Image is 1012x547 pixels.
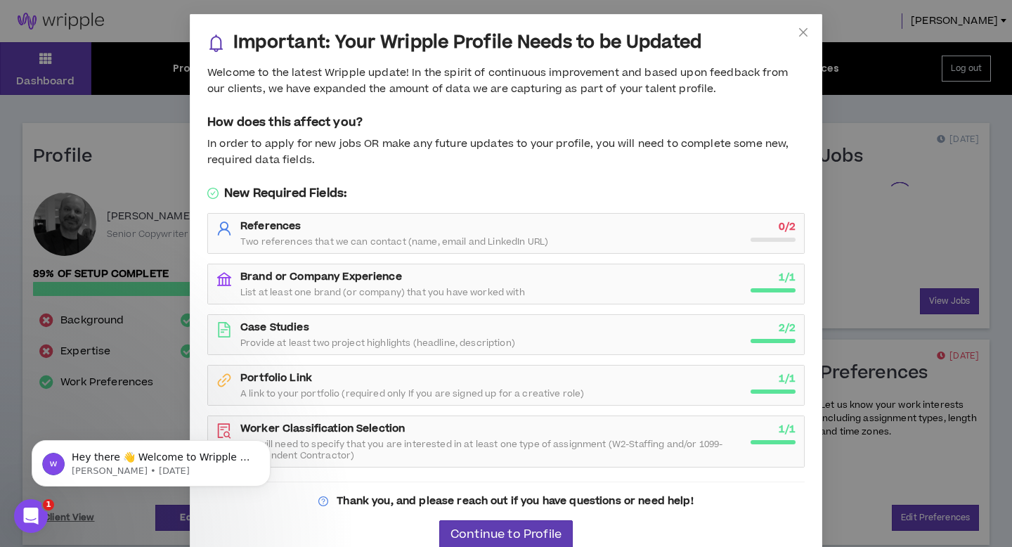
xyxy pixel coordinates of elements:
[207,34,225,52] span: bell
[779,270,796,285] strong: 1 / 1
[216,373,232,388] span: link
[207,65,805,97] div: Welcome to the latest Wripple update! In the spirit of continuous improvement and based upon feed...
[43,499,54,510] span: 1
[779,371,796,386] strong: 1 / 1
[240,219,301,233] strong: References
[240,421,405,436] strong: Worker Classification Selection
[779,219,796,234] strong: 0 / 2
[240,337,515,349] span: Provide at least two project highlights (headline, description)
[216,221,232,236] span: user
[207,114,805,131] h5: How does this affect you?
[14,499,48,533] iframe: Intercom live chat
[450,528,562,541] span: Continue to Profile
[318,496,328,506] span: question-circle
[337,494,693,508] strong: Thank you, and please reach out if you have questions or need help!
[798,27,809,38] span: close
[216,271,232,287] span: bank
[207,188,219,199] span: check-circle
[11,411,292,509] iframe: Intercom notifications message
[207,185,805,202] h5: New Required Fields:
[207,136,805,168] div: In order to apply for new jobs OR make any future updates to your profile, you will need to compl...
[216,322,232,337] span: file-text
[240,371,312,385] strong: Portfolio Link
[240,269,402,284] strong: Brand or Company Experience
[240,287,525,298] span: List at least one brand (or company) that you have worked with
[233,32,701,54] h3: Important: Your Wripple Profile Needs to be Updated
[240,439,742,461] span: You will need to specify that you are interested in at least one type of assignment (W2-Staffing ...
[784,14,822,52] button: Close
[240,388,584,399] span: A link to your portfolio (required only If you are signed up for a creative role)
[240,320,309,335] strong: Case Studies
[779,422,796,437] strong: 1 / 1
[240,236,548,247] span: Two references that we can contact (name, email and LinkedIn URL)
[779,321,796,335] strong: 2 / 2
